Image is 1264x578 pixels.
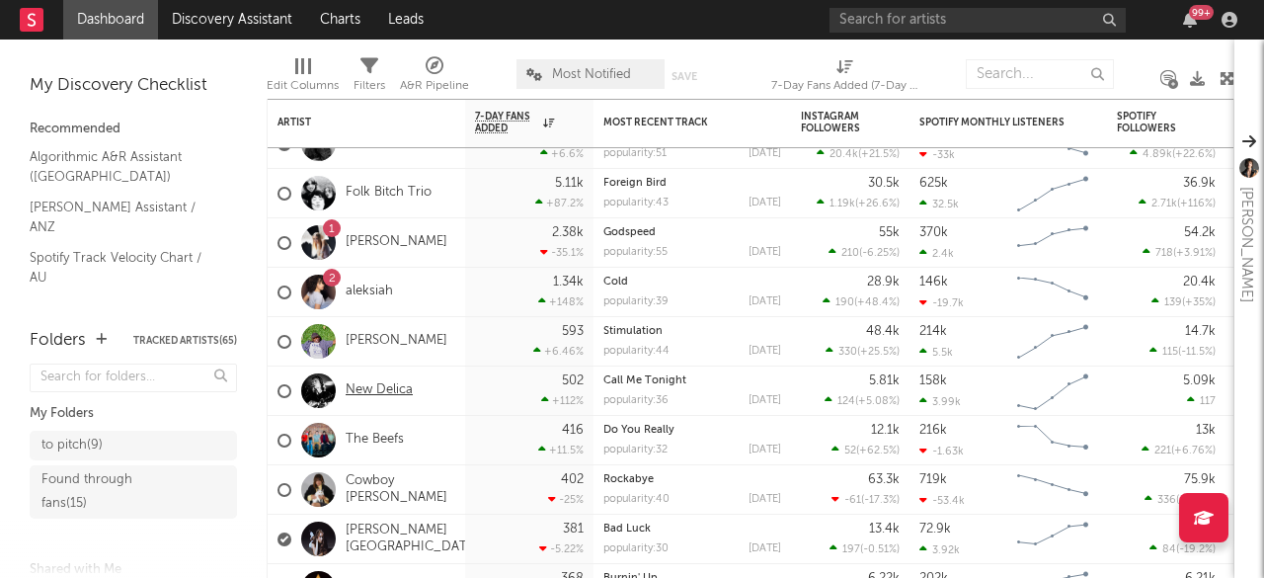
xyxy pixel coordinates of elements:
[541,394,584,407] div: +112 %
[919,226,948,239] div: 370k
[1008,317,1097,367] svg: Chart title
[562,374,584,387] div: 502
[919,177,948,190] div: 625k
[864,495,897,506] span: -17.3 %
[539,542,584,555] div: -5.22 %
[603,375,686,386] a: Call Me Tonight
[603,395,669,406] div: popularity: 36
[603,178,667,189] a: Foreign Bird
[1189,5,1214,20] div: 99 +
[267,49,339,107] div: Edit Columns
[749,247,781,258] div: [DATE]
[1234,187,1258,302] div: [PERSON_NAME]
[603,524,651,535] a: Bad Luck
[277,117,426,128] div: Artist
[869,374,900,387] div: 5.81k
[30,431,237,460] a: to pitch(9)
[346,523,479,556] a: [PERSON_NAME][GEOGRAPHIC_DATA]
[552,226,584,239] div: 2.38k
[835,297,854,308] span: 190
[817,147,900,160] div: ( )
[823,295,900,308] div: ( )
[1180,199,1213,209] span: +116 %
[603,543,669,554] div: popularity: 30
[749,543,781,554] div: [DATE]
[829,542,900,555] div: ( )
[1008,416,1097,465] svg: Chart title
[603,247,668,258] div: popularity: 55
[919,445,964,457] div: -1.63k
[538,444,584,456] div: +11.5 %
[475,111,538,134] span: 7-Day Fans Added
[1174,446,1213,456] span: +6.76 %
[1149,345,1216,358] div: ( )
[1008,268,1097,317] svg: Chart title
[919,543,960,556] div: 3.92k
[863,544,897,555] span: -0.51 %
[749,296,781,307] div: [DATE]
[829,246,900,259] div: ( )
[346,284,393,300] a: aleksiah
[1008,169,1097,218] svg: Chart title
[919,296,964,309] div: -19.7k
[603,375,781,386] div: Call Me Tonight
[919,374,947,387] div: 158k
[919,325,947,338] div: 214k
[553,276,584,289] div: 1.34k
[1145,493,1216,506] div: ( )
[829,8,1126,33] input: Search for artists
[1154,446,1171,456] span: 221
[749,445,781,455] div: [DATE]
[548,493,584,506] div: -25 %
[603,346,670,357] div: popularity: 44
[603,277,628,288] a: Cold
[919,346,953,359] div: 5.5k
[603,296,669,307] div: popularity: 39
[603,474,654,485] a: Rockabye
[817,197,900,209] div: ( )
[346,185,432,202] a: Folk Bitch Trio
[868,177,900,190] div: 30.5k
[1183,276,1216,289] div: 20.4k
[844,495,861,506] span: -61
[1117,111,1186,134] div: Spotify Followers
[919,198,959,210] div: 32.5k
[603,148,667,159] div: popularity: 51
[771,49,919,107] div: 7-Day Fans Added (7-Day Fans Added)
[801,111,870,134] div: Instagram Followers
[837,396,855,407] span: 124
[603,425,781,436] div: Do You Really
[30,74,237,98] div: My Discovery Checklist
[30,329,86,353] div: Folders
[829,199,855,209] span: 1.19k
[841,248,859,259] span: 210
[400,74,469,98] div: A&R Pipeline
[671,71,697,82] button: Save
[838,347,857,358] span: 330
[1139,197,1216,209] div: ( )
[859,446,897,456] span: +62.5 %
[1157,495,1176,506] span: 336
[919,117,1067,128] div: Spotify Monthly Listeners
[826,345,900,358] div: ( )
[1179,544,1213,555] span: -19.2 %
[1185,325,1216,338] div: 14.7k
[603,117,751,128] div: Most Recent Track
[919,148,955,161] div: -33k
[30,197,217,237] a: [PERSON_NAME] Assistant / ANZ
[1008,465,1097,515] svg: Chart title
[30,247,217,288] a: Spotify Track Velocity Chart / AU
[1183,12,1197,28] button: 99+
[1200,396,1216,407] span: 117
[30,465,237,519] a: Found through fans(15)
[829,149,858,160] span: 20.4k
[400,49,469,107] div: A&R Pipeline
[1183,177,1216,190] div: 36.9k
[41,434,103,457] div: to pitch ( 9 )
[1151,199,1177,209] span: 2.71k
[844,446,856,456] span: 52
[867,276,900,289] div: 28.9k
[1181,347,1213,358] span: -11.5 %
[919,473,947,486] div: 719k
[562,424,584,437] div: 416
